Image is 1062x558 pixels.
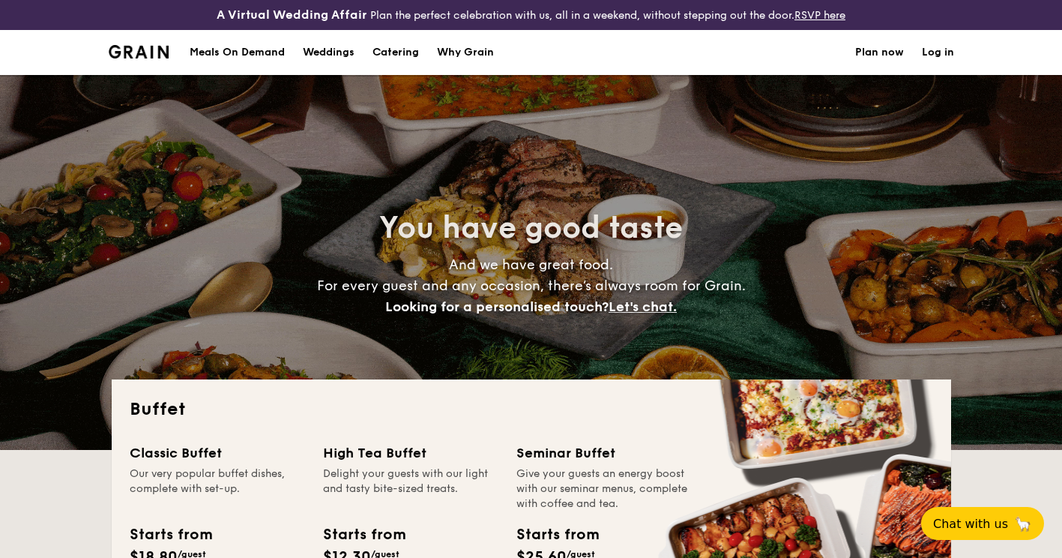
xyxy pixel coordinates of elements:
[379,210,683,246] span: You have good taste
[516,442,692,463] div: Seminar Buffet
[609,298,677,315] span: Let's chat.
[130,442,305,463] div: Classic Buffet
[323,523,405,546] div: Starts from
[217,6,367,24] h4: A Virtual Wedding Affair
[372,30,419,75] h1: Catering
[921,507,1044,540] button: Chat with us🦙
[317,256,746,315] span: And we have great food. For every guest and any occasion, there’s always room for Grain.
[516,523,598,546] div: Starts from
[922,30,954,75] a: Log in
[177,6,885,24] div: Plan the perfect celebration with us, all in a weekend, without stepping out the door.
[303,30,354,75] div: Weddings
[323,466,498,511] div: Delight your guests with our light and tasty bite-sized treats.
[794,9,845,22] a: RSVP here
[516,466,692,511] div: Give your guests an energy boost with our seminar menus, complete with coffee and tea.
[130,523,211,546] div: Starts from
[385,298,609,315] span: Looking for a personalised touch?
[428,30,503,75] a: Why Grain
[363,30,428,75] a: Catering
[933,517,1008,531] span: Chat with us
[323,442,498,463] div: High Tea Buffet
[109,45,169,58] img: Grain
[855,30,904,75] a: Plan now
[437,30,494,75] div: Why Grain
[1014,515,1032,532] span: 🦙
[130,397,933,421] h2: Buffet
[294,30,363,75] a: Weddings
[130,466,305,511] div: Our very popular buffet dishes, complete with set-up.
[181,30,294,75] a: Meals On Demand
[109,45,169,58] a: Logotype
[190,30,285,75] div: Meals On Demand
